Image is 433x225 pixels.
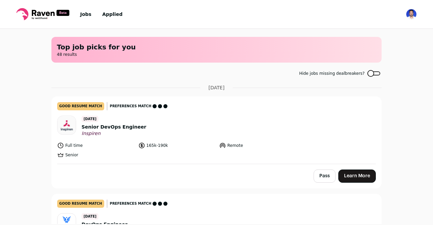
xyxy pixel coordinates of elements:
li: Remote [219,142,296,149]
a: Applied [102,12,122,17]
a: Learn More [338,170,376,183]
span: Inspiren [82,131,146,137]
div: good resume match [57,200,104,208]
h1: Top job picks for you [57,42,376,52]
button: Pass [314,170,336,183]
a: good resume match Preferences match [DATE] Senior DevOps Engineer Inspiren Full time 165k-190k Re... [52,97,381,164]
span: [DATE] [208,84,224,91]
button: Open dropdown [406,9,417,20]
li: 165k-190k [138,142,215,149]
a: Jobs [80,12,91,17]
span: [DATE] [82,213,98,220]
span: [DATE] [82,116,98,122]
span: Senior DevOps Engineer [82,123,146,131]
div: good resume match [57,102,104,110]
span: Preferences match [110,200,152,207]
span: 48 results [57,52,376,57]
img: 16329026-medium_jpg [406,9,417,20]
li: Senior [57,152,134,158]
img: 94fc1ec370a6f26f7f6647b578c9f499d602f7331f0098404535d1d8f4b6e906.jpg [58,116,76,134]
span: Hide jobs missing dealbreakers? [299,71,365,76]
span: Preferences match [110,103,152,110]
li: Full time [57,142,134,149]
